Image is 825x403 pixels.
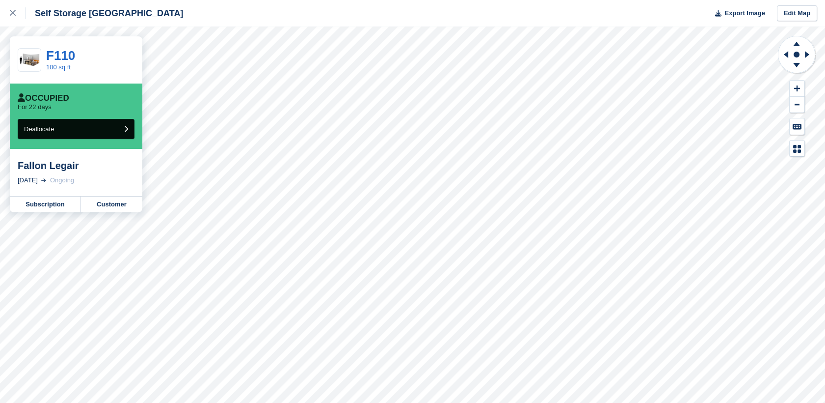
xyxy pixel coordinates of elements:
[18,93,69,103] div: Occupied
[18,175,38,185] div: [DATE]
[18,160,134,172] div: Fallon Legair
[10,197,81,212] a: Subscription
[790,141,804,157] button: Map Legend
[709,5,765,22] button: Export Image
[18,52,41,69] img: 100-sqft-unit.jpg
[724,8,765,18] span: Export Image
[26,7,183,19] div: Self Storage [GEOGRAPHIC_DATA]
[18,103,52,111] p: For 22 days
[777,5,817,22] a: Edit Map
[81,197,142,212] a: Customer
[41,178,46,182] img: arrow-right-light-icn-cde0832a797a2874e46488d9cf13f60e5c3a73dbe684e267c42b8395dfbc2abf.svg
[24,125,54,133] span: Deallocate
[790,97,804,113] button: Zoom Out
[50,175,74,185] div: Ongoing
[790,81,804,97] button: Zoom In
[46,63,71,71] a: 100 sq ft
[18,119,134,139] button: Deallocate
[46,48,75,63] a: F110
[790,118,804,135] button: Keyboard Shortcuts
